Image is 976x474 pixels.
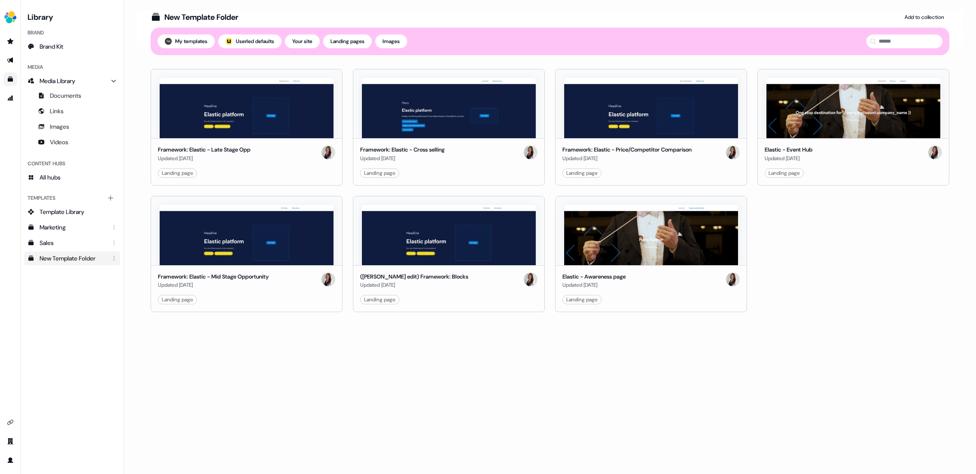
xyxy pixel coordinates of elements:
div: Framework: Elastic - Cross selling [360,146,445,154]
a: Go to outbound experience [3,53,17,67]
a: Go to prospects [3,34,17,48]
button: Framework: Elastic - Late Stage OppFramework: Elastic - Late Stage OppUpdated [DATE]KellyLanding ... [151,69,343,186]
div: Templates [24,191,120,205]
img: Framework: Elastic - Late Stage Opp [160,78,334,138]
button: Elastic - Event HubElastic - Event HubUpdated [DATE]KellyLanding page [757,69,949,186]
img: Kelly [726,273,740,286]
a: New Template Folder [24,251,120,265]
img: Framework: Elastic - Cross selling [362,78,536,138]
span: Brand Kit [40,42,63,51]
a: Template Library [24,205,120,219]
a: All hubs [24,170,120,184]
h3: Library [24,10,120,22]
div: Framework: Elastic - Late Stage Opp [158,146,250,154]
button: Framework: Elastic - Mid Stage OpportunityFramework: Elastic - Mid Stage OpportunityUpdated [DATE... [151,196,343,313]
a: Go to attribution [3,91,17,105]
img: Kelly [726,146,740,159]
div: Updated [DATE] [158,154,250,163]
div: Framework: Elastic - Price/Competitor Comparison [562,146,692,154]
div: Updated [DATE] [360,281,468,289]
a: Go to profile [3,453,17,467]
div: Elastic - Awareness page [562,273,626,281]
div: Landing page [769,169,800,177]
div: Landing page [364,169,395,177]
div: Updated [DATE] [562,281,626,289]
div: Landing page [162,295,193,304]
div: Brand [24,26,120,40]
button: Images [375,34,407,48]
div: Content Hubs [24,157,120,170]
button: (Ryan edit) Framework: Blocks([PERSON_NAME] edit) Framework: BlocksUpdated [DATE]KellyLanding page [353,196,545,313]
a: Brand Kit [24,40,120,53]
div: Landing page [566,169,598,177]
a: Go to templates [3,72,17,86]
div: Elastic - Event Hub [765,146,812,154]
div: Sales [40,239,106,247]
div: Landing page [566,295,598,304]
div: Landing page [162,169,193,177]
div: New Template Folder [40,254,106,263]
span: Videos [50,138,68,146]
button: Framework: Elastic - Price/Competitor ComparisonFramework: Elastic - Price/Competitor ComparisonU... [555,69,747,186]
div: New Template Folder [164,12,238,22]
a: Videos [24,135,120,149]
span: Images [50,122,69,131]
div: ; [225,38,232,45]
button: Landing pages [323,34,372,48]
img: Kelly [524,273,537,286]
img: (Ryan edit) Framework: Blocks [362,205,536,265]
div: Updated [DATE] [360,154,445,163]
button: Elastic - Awareness pageElastic - Awareness pageUpdated [DATE]KellyLanding page [555,196,747,313]
span: Template Library [40,208,84,216]
img: Kelly [321,146,335,159]
a: Links [24,104,120,118]
div: Updated [DATE] [562,154,692,163]
img: Framework: Elastic - Price/Competitor Comparison [564,78,738,138]
button: Framework: Elastic - Cross sellingFramework: Elastic - Cross sellingUpdated [DATE]KellyLanding page [353,69,545,186]
a: Marketing [24,220,120,234]
img: Kelly [321,273,335,286]
img: userled logo [225,38,232,45]
div: ([PERSON_NAME] edit) Framework: Blocks [360,273,468,281]
a: Go to integrations [3,415,17,429]
span: All hubs [40,173,61,182]
button: Add to collection [899,10,949,24]
a: Images [24,120,120,133]
button: userled logo;Userled defaults [218,34,281,48]
span: Documents [50,91,81,100]
img: Framework: Elastic - Mid Stage Opportunity [160,205,334,265]
div: Updated [DATE] [765,154,812,163]
img: Elastic - Awareness page [564,205,738,265]
a: Go to team [3,434,17,448]
a: Sales [24,236,120,250]
img: Elastic - Event Hub [766,78,940,138]
a: Media Library [24,74,120,88]
img: Kelly [524,146,537,159]
button: Your site [285,34,320,48]
div: Updated [DATE] [158,281,269,289]
div: Landing page [364,295,395,304]
div: Media [24,60,120,74]
button: My templates [158,34,215,48]
img: Tanvee [165,38,172,45]
div: Marketing [40,223,106,232]
span: Links [50,107,64,115]
img: Kelly [928,146,942,159]
div: Framework: Elastic - Mid Stage Opportunity [158,273,269,281]
span: Media Library [40,77,75,85]
a: Documents [24,89,120,102]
